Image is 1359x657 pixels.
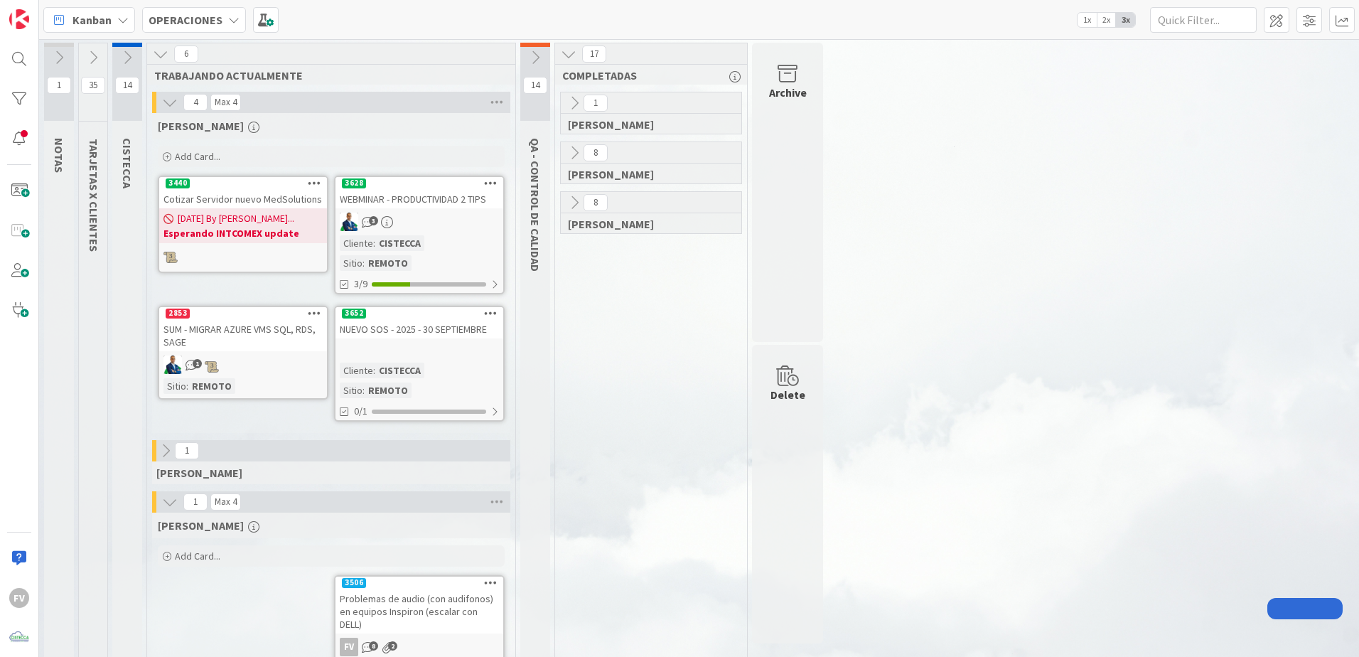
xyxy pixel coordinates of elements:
[215,498,237,506] div: Max 4
[163,378,186,394] div: Sitio
[568,117,724,132] span: GABRIEL
[769,84,807,101] div: Archive
[175,442,199,459] span: 1
[335,177,503,208] div: 3628WEBMINAR - PRODUCTIVIDAD 2 TIPS
[375,363,424,378] div: CISTECCA
[340,638,358,656] div: FV
[369,216,378,225] span: 3
[159,356,327,374] div: GA
[72,11,112,28] span: Kanban
[770,386,805,403] div: Delete
[335,177,503,190] div: 3628
[159,307,327,320] div: 2853
[342,178,366,188] div: 3628
[9,9,29,29] img: Visit kanbanzone.com
[120,138,134,188] span: CISTECCA
[584,194,608,211] span: 8
[568,167,724,181] span: NAVIL
[340,383,362,398] div: Sitio
[1150,7,1257,33] input: Quick Filter...
[158,119,244,133] span: GABRIEL
[584,144,608,161] span: 8
[175,550,220,562] span: Add Card...
[9,588,29,608] div: FV
[159,177,327,208] div: 3440Cotizar Servidor nuevo MedSolutions
[166,178,190,188] div: 3440
[335,307,503,338] div: 3652NUEVO SOS - 2025 - 30 SEPTIEMBRE
[158,518,244,533] span: FERNANDO
[582,46,606,63] span: 17
[163,356,182,374] img: GA
[335,638,503,656] div: FV
[175,150,220,163] span: Add Card...
[335,589,503,634] div: Problemas de audio (con audifonos) en equipos Inspiron (escalar con DELL)
[373,363,375,378] span: :
[159,307,327,351] div: 2853SUM - MIGRAR AZURE VMS SQL, RDS, SAGE
[335,320,503,338] div: NUEVO SOS - 2025 - 30 SEPTIEMBRE
[159,177,327,190] div: 3440
[388,641,397,651] span: 2
[159,190,327,208] div: Cotizar Servidor nuevo MedSolutions
[334,306,505,422] a: 3652NUEVO SOS - 2025 - 30 SEPTIEMBRECliente:CISTECCASitio:REMOTO0/1
[373,235,375,251] span: :
[9,628,29,648] img: avatar
[528,138,542,272] span: QA - CONTROL DE CALIDAD
[354,277,367,292] span: 3/9
[335,213,503,231] div: GA
[149,13,222,27] b: OPERACIONES
[365,255,412,271] div: REMOTO
[375,235,424,251] div: CISTECCA
[193,359,202,368] span: 1
[178,211,294,226] span: [DATE] By [PERSON_NAME]...
[163,226,323,240] b: Esperando INTCOMEX update
[1078,13,1097,27] span: 1x
[340,213,358,231] img: GA
[186,378,188,394] span: :
[166,309,190,319] div: 2853
[362,255,365,271] span: :
[362,383,365,398] span: :
[115,77,139,94] span: 14
[369,641,378,651] span: 8
[562,68,729,82] span: COMPLETADAS
[159,320,327,351] div: SUM - MIGRAR AZURE VMS SQL, RDS, SAGE
[340,235,373,251] div: Cliente
[81,77,105,94] span: 35
[47,77,71,94] span: 1
[188,378,235,394] div: REMOTO
[523,77,547,94] span: 14
[158,176,328,273] a: 3440Cotizar Servidor nuevo MedSolutions[DATE] By [PERSON_NAME]...Esperando INTCOMEX update
[335,190,503,208] div: WEBMINAR - PRODUCTIVIDAD 2 TIPS
[1116,13,1135,27] span: 3x
[1097,13,1116,27] span: 2x
[174,46,198,63] span: 6
[156,466,242,480] span: NAVIL
[158,306,328,400] a: 2853SUM - MIGRAR AZURE VMS SQL, RDS, SAGEGASitio:REMOTO
[568,217,724,231] span: FERNANDO
[87,139,101,252] span: TARJETAS X CLIENTES
[215,99,237,106] div: Max 4
[342,309,366,319] div: 3652
[52,138,66,173] span: NOTAS
[183,493,208,511] span: 1
[340,255,362,271] div: Sitio
[342,578,366,588] div: 3506
[335,577,503,589] div: 3506
[340,363,373,378] div: Cliente
[354,404,367,419] span: 0/1
[335,307,503,320] div: 3652
[584,95,608,112] span: 1
[365,383,412,398] div: REMOTO
[154,68,498,82] span: TRABAJANDO ACTUALMENTE
[183,94,208,111] span: 4
[334,176,505,294] a: 3628WEBMINAR - PRODUCTIVIDAD 2 TIPSGACliente:CISTECCASitio:REMOTO3/9
[335,577,503,634] div: 3506Problemas de audio (con audifonos) en equipos Inspiron (escalar con DELL)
